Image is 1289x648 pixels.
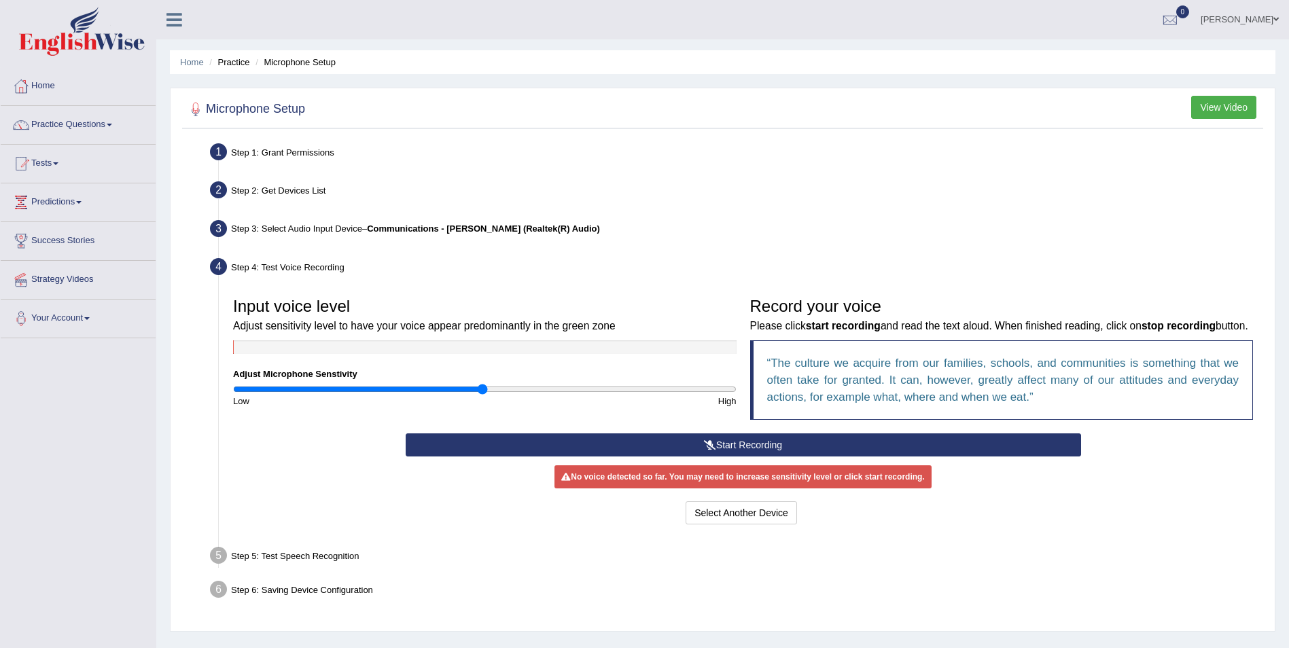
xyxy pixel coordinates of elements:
[750,298,1254,334] h3: Record your voice
[204,577,1269,607] div: Step 6: Saving Device Configuration
[204,177,1269,207] div: Step 2: Get Devices List
[554,465,931,488] div: No voice detected so far. You may need to increase sensitivity level or click start recording.
[1,300,156,334] a: Your Account
[1,261,156,295] a: Strategy Videos
[1,222,156,256] a: Success Stories
[1191,96,1256,119] button: View Video
[226,395,484,408] div: Low
[186,99,305,120] h2: Microphone Setup
[806,320,881,331] b: start recording
[750,320,1248,331] small: Please click and read the text aloud. When finished reading, click on button.
[204,543,1269,573] div: Step 5: Test Speech Recognition
[204,254,1269,284] div: Step 4: Test Voice Recording
[1176,5,1190,18] span: 0
[233,367,357,380] label: Adjust Microphone Senstivity
[233,320,616,331] small: Adjust sensitivity level to have your voice appear predominantly in the green zone
[484,395,743,408] div: High
[204,216,1269,246] div: Step 3: Select Audio Input Device
[180,57,204,67] a: Home
[1,67,156,101] a: Home
[767,357,1239,403] q: The culture we acquire from our families, schools, and communities is something that we often tak...
[1,183,156,217] a: Predictions
[252,56,336,69] li: Microphone Setup
[367,223,600,234] b: Communications - [PERSON_NAME] (Realtek(R) Audio)
[204,139,1269,169] div: Step 1: Grant Permissions
[1,106,156,140] a: Practice Questions
[1,145,156,179] a: Tests
[362,223,600,234] span: –
[206,56,249,69] li: Practice
[406,433,1081,456] button: Start Recording
[686,501,797,524] button: Select Another Device
[1142,320,1216,331] b: stop recording
[233,298,737,334] h3: Input voice level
